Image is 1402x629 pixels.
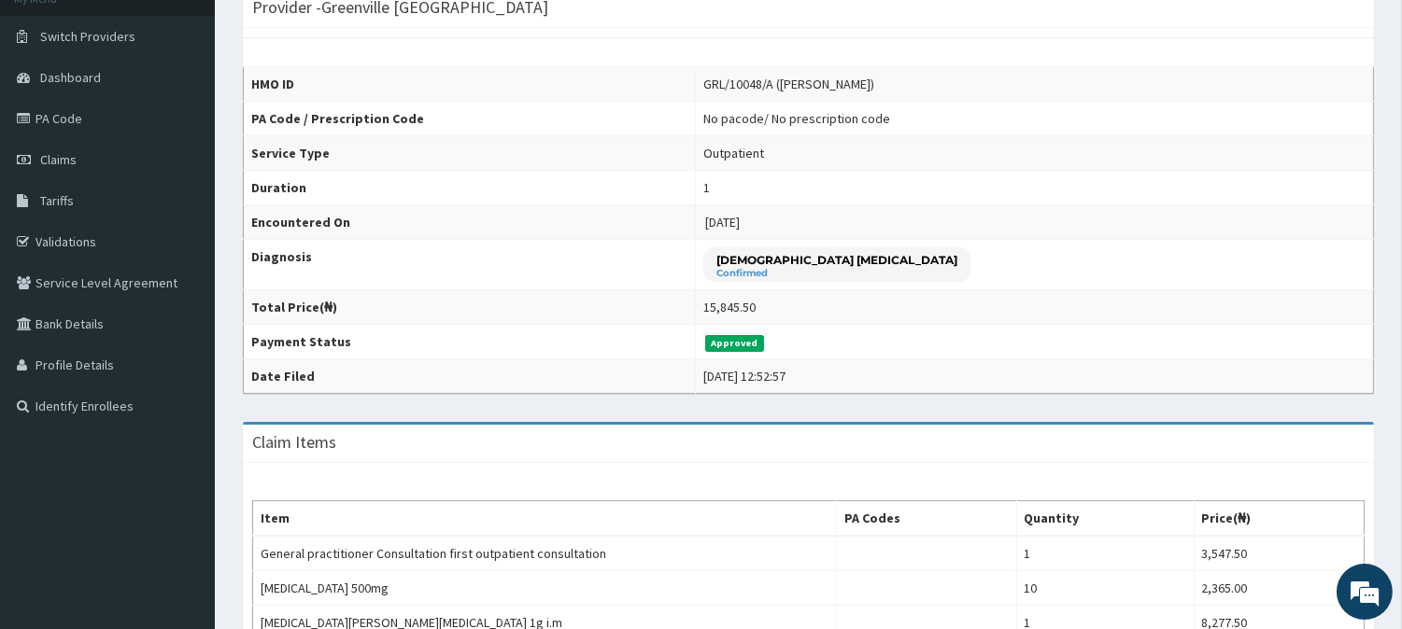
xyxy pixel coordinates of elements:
span: Dashboard [40,69,101,86]
div: GRL/10048/A ([PERSON_NAME]) [703,75,874,93]
th: Price(₦) [1194,501,1365,537]
div: Chat with us now [97,105,314,129]
span: Tariffs [40,192,74,209]
textarea: Type your message and hit 'Enter' [9,426,356,491]
th: PA Codes [837,501,1017,537]
div: Outpatient [703,144,764,162]
th: Service Type [244,136,696,171]
th: HMO ID [244,67,696,102]
p: [DEMOGRAPHIC_DATA] [MEDICAL_DATA] [716,252,957,268]
td: 10 [1016,571,1194,606]
th: Date Filed [244,359,696,394]
small: Confirmed [716,269,957,278]
span: Switch Providers [40,28,135,45]
div: [DATE] 12:52:57 [703,367,786,385]
th: Total Price(₦) [244,290,696,325]
span: Approved [705,335,764,352]
h3: Claim Items [252,434,336,451]
th: PA Code / Prescription Code [244,102,696,136]
div: No pacode / No prescription code [703,109,890,128]
th: Encountered On [244,205,696,240]
td: General practitioner Consultation first outpatient consultation [253,536,837,571]
div: 1 [703,178,710,197]
span: We're online! [108,193,258,382]
span: [DATE] [705,214,740,231]
span: Claims [40,151,77,168]
th: Item [253,501,837,537]
th: Payment Status [244,325,696,359]
div: 15,845.50 [703,298,756,316]
th: Quantity [1016,501,1194,537]
td: 1 [1016,536,1194,571]
td: [MEDICAL_DATA] 500mg [253,571,837,606]
th: Duration [244,171,696,205]
td: 2,365.00 [1194,571,1365,606]
th: Diagnosis [244,240,696,290]
td: 3,547.50 [1194,536,1365,571]
div: Minimize live chat window [306,9,351,54]
img: d_794563401_company_1708531726252_794563401 [35,93,76,140]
